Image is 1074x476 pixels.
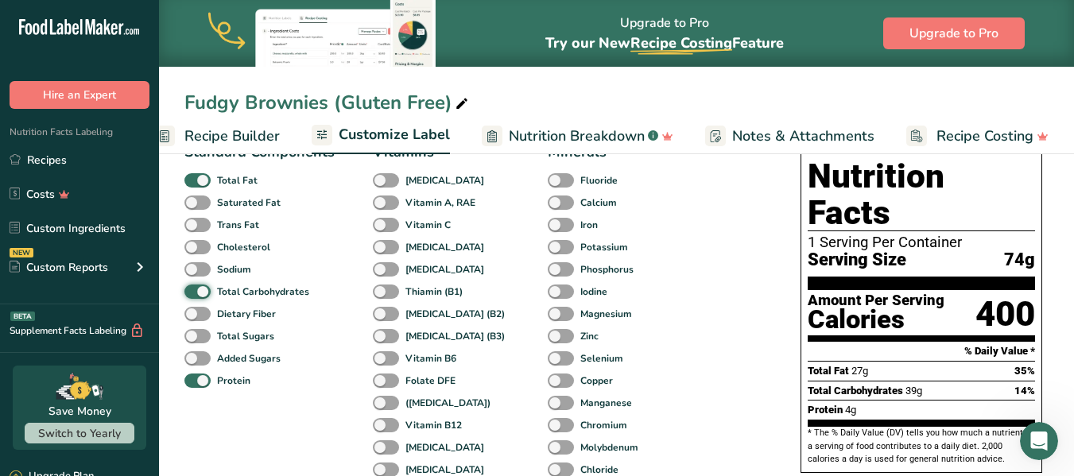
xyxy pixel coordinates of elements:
[545,1,784,67] div: Upgrade to Pro
[405,440,484,455] b: [MEDICAL_DATA]
[405,418,462,432] b: Vitamin B12
[405,195,475,210] b: Vitamin A, RAE
[808,365,849,377] span: Total Fat
[909,24,998,43] span: Upgrade to Pro
[580,440,638,455] b: Molybdenum
[1004,250,1035,270] span: 74g
[808,158,1035,231] h1: Nutrition Facts
[545,33,784,52] span: Try our New Feature
[808,250,906,270] span: Serving Size
[217,195,281,210] b: Saturated Fat
[405,240,484,254] b: [MEDICAL_DATA]
[630,33,732,52] span: Recipe Costing
[405,262,484,277] b: [MEDICAL_DATA]
[312,117,450,155] a: Customize Label
[217,262,251,277] b: Sodium
[217,307,276,321] b: Dietary Fiber
[405,396,490,410] b: ([MEDICAL_DATA])
[580,329,599,343] b: Zinc
[851,365,868,377] span: 27g
[580,284,607,299] b: Iodine
[580,418,627,432] b: Chromium
[906,118,1049,154] a: Recipe Costing
[808,293,944,308] div: Amount Per Serving
[10,81,149,109] button: Hire an Expert
[10,248,33,257] div: NEW
[217,351,281,366] b: Added Sugars
[405,329,505,343] b: [MEDICAL_DATA] (B3)
[580,373,613,388] b: Copper
[580,218,598,232] b: Iron
[580,173,618,188] b: Fluoride
[975,293,1035,335] div: 400
[48,403,111,420] div: Save Money
[10,312,35,321] div: BETA
[732,126,874,147] span: Notes & Attachments
[38,426,121,441] span: Switch to Yearly
[580,195,617,210] b: Calcium
[405,218,451,232] b: Vitamin C
[405,307,505,321] b: [MEDICAL_DATA] (B2)
[808,404,843,416] span: Protein
[10,259,108,276] div: Custom Reports
[580,240,628,254] b: Potassium
[405,284,463,299] b: Thiamin (B1)
[217,218,259,232] b: Trans Fat
[154,118,280,154] a: Recipe Builder
[1014,365,1035,377] span: 35%
[808,234,1035,250] div: 1 Serving Per Container
[217,329,274,343] b: Total Sugars
[883,17,1025,49] button: Upgrade to Pro
[580,396,632,410] b: Manganese
[936,126,1033,147] span: Recipe Costing
[217,284,309,299] b: Total Carbohydrates
[217,373,250,388] b: Protein
[509,126,645,147] span: Nutrition Breakdown
[405,351,456,366] b: Vitamin B6
[808,427,1035,466] section: * The % Daily Value (DV) tells you how much a nutrient in a serving of food contributes to a dail...
[580,351,623,366] b: Selenium
[217,173,258,188] b: Total Fat
[25,423,134,443] button: Switch to Yearly
[405,373,456,388] b: Folate DFE
[1014,385,1035,397] span: 14%
[482,118,673,154] a: Nutrition Breakdown
[808,385,903,397] span: Total Carbohydrates
[845,404,856,416] span: 4g
[705,118,874,154] a: Notes & Attachments
[580,307,632,321] b: Magnesium
[184,126,280,147] span: Recipe Builder
[184,88,471,117] div: Fudgy Brownies (Gluten Free)
[1020,422,1058,460] iframe: Intercom live chat
[339,124,450,145] span: Customize Label
[808,308,944,331] div: Calories
[808,342,1035,361] section: % Daily Value *
[580,262,634,277] b: Phosphorus
[905,385,922,397] span: 39g
[217,240,270,254] b: Cholesterol
[405,173,484,188] b: [MEDICAL_DATA]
